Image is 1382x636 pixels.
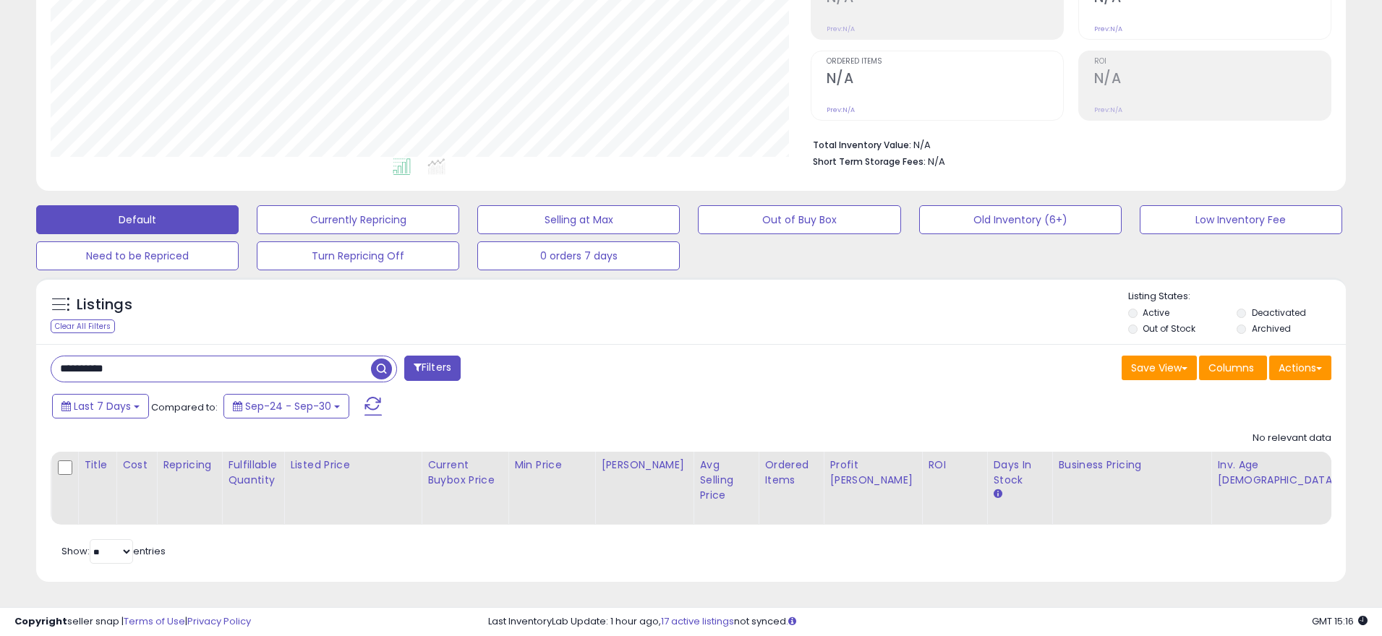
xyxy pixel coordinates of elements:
div: Business Pricing [1058,457,1205,473]
button: Filters [404,356,461,381]
label: Out of Stock [1143,322,1195,335]
div: Current Buybox Price [427,457,502,488]
button: Selling at Max [477,205,680,234]
span: 2025-10-8 15:16 GMT [1312,614,1368,628]
button: Currently Repricing [257,205,459,234]
span: Sep-24 - Sep-30 [245,399,331,413]
button: 0 orders 7 days [477,241,680,270]
button: Columns [1199,356,1267,380]
button: Low Inventory Fee [1140,205,1342,234]
div: Ordered Items [764,457,817,488]
a: Terms of Use [124,614,185,628]
div: ROI [928,457,981,473]
a: 17 active listings [661,614,734,628]
div: Repricing [163,457,216,473]
span: ROI [1094,58,1331,66]
h2: N/A [827,70,1063,90]
div: Min Price [514,457,589,473]
strong: Copyright [14,614,67,628]
span: Last 7 Days [74,399,131,413]
small: Prev: N/A [827,106,855,114]
div: No relevant data [1253,431,1331,445]
span: Show: entries [61,544,166,558]
div: Title [84,457,110,473]
div: Avg Selling Price [699,457,752,503]
label: Deactivated [1252,306,1306,319]
div: Clear All Filters [51,319,115,333]
div: Profit [PERSON_NAME] [829,457,916,488]
div: [PERSON_NAME] [601,457,687,473]
button: Old Inventory (6+) [919,205,1122,234]
button: Last 7 Days [52,394,149,418]
button: Default [36,205,239,234]
button: Need to be Repriced [36,241,239,270]
button: Save View [1122,356,1197,380]
p: Listing States: [1128,290,1346,304]
span: Compared to: [151,400,218,414]
small: Prev: N/A [1094,25,1122,33]
small: Days In Stock. [993,488,1002,501]
div: Days In Stock [993,457,1046,488]
b: Total Inventory Value: [813,139,911,151]
div: Last InventoryLab Update: 1 hour ago, not synced. [488,615,1368,629]
button: Actions [1269,356,1331,380]
button: Out of Buy Box [698,205,900,234]
h2: N/A [1094,70,1331,90]
label: Archived [1252,322,1291,335]
a: Privacy Policy [187,614,251,628]
div: Cost [122,457,150,473]
span: Columns [1208,361,1254,375]
div: seller snap | | [14,615,251,629]
div: Listed Price [290,457,415,473]
button: Turn Repricing Off [257,241,459,270]
button: Sep-24 - Sep-30 [223,394,349,418]
span: Ordered Items [827,58,1063,66]
div: Fulfillable Quantity [228,457,278,488]
span: N/A [928,155,945,168]
h5: Listings [77,295,132,315]
li: N/A [813,135,1321,152]
label: Active [1143,306,1169,319]
div: Inv. Age [DEMOGRAPHIC_DATA]-180 [1217,457,1362,488]
small: Prev: N/A [1094,106,1122,114]
b: Short Term Storage Fees: [813,155,926,168]
small: Prev: N/A [827,25,855,33]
